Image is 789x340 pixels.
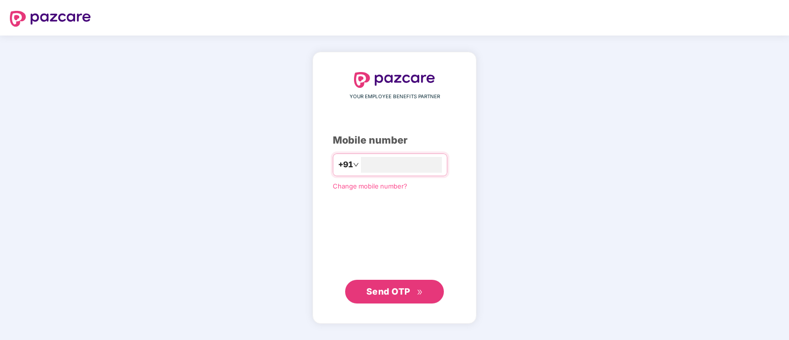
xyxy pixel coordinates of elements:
[345,280,444,303] button: Send OTPdouble-right
[333,182,407,190] a: Change mobile number?
[333,133,456,148] div: Mobile number
[417,289,423,296] span: double-right
[338,158,353,171] span: +91
[366,286,410,297] span: Send OTP
[354,72,435,88] img: logo
[10,11,91,27] img: logo
[353,162,359,168] span: down
[350,93,440,101] span: YOUR EMPLOYEE BENEFITS PARTNER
